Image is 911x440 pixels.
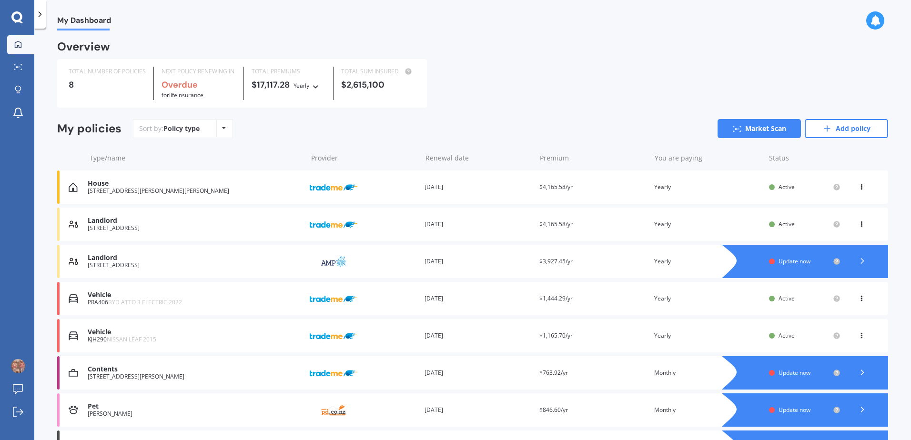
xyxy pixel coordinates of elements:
[425,405,532,415] div: [DATE]
[69,331,78,340] img: Vehicle
[108,298,182,306] span: BYD ATTO 3 ELECTRIC 2022
[539,183,573,191] span: $4,165.58/yr
[539,257,573,265] span: $3,927.45/yr
[88,402,302,410] div: Pet
[779,369,810,377] span: Update now
[57,42,110,51] div: Overview
[425,182,532,192] div: [DATE]
[69,67,146,76] div: TOTAL NUMBER OF POLICIES
[425,368,532,378] div: [DATE]
[425,257,532,266] div: [DATE]
[88,328,302,336] div: Vehicle
[718,119,801,138] a: Market Scan
[294,81,310,90] div: Yearly
[425,220,532,229] div: [DATE]
[654,294,761,303] div: Yearly
[252,80,326,90] div: $17,117.28
[425,153,532,163] div: Renewal date
[654,220,761,229] div: Yearly
[805,119,888,138] a: Add policy
[88,180,302,188] div: House
[69,257,78,266] img: Landlord
[539,331,573,340] span: $1,165.70/yr
[310,252,357,270] img: AMP
[69,182,78,192] img: House
[57,122,121,136] div: My policies
[88,373,302,380] div: [STREET_ADDRESS][PERSON_NAME]
[310,327,357,345] img: Trade Me Insurance
[779,220,795,228] span: Active
[162,67,236,76] div: NEXT POLICY RENEWING IN
[779,257,810,265] span: Update now
[341,67,415,76] div: TOTAL SUM INSURED
[539,220,573,228] span: $4,165.58/yr
[654,405,761,415] div: Monthly
[779,406,810,414] span: Update now
[539,294,573,302] span: $1,444.29/yr
[88,410,302,417] div: [PERSON_NAME]
[655,153,761,163] div: You are paying
[779,294,795,302] span: Active
[11,359,25,373] img: AOh14Gipf9-tD75hJS1AiLX9JqM1rU9KQIXJ9OxGvwtohQ=s96-c
[310,401,357,419] img: PD Insurance NZ
[139,124,200,133] div: Sort by:
[69,294,78,303] img: Vehicle
[88,336,302,343] div: KJH290
[57,16,111,29] span: My Dashboard
[88,291,302,299] div: Vehicle
[310,290,357,308] img: Trade Me Insurance
[88,225,302,231] div: [STREET_ADDRESS]
[88,365,302,373] div: Contents
[162,91,203,99] span: for Life insurance
[90,153,304,163] div: Type/name
[310,178,357,196] img: Trade Me Insurance
[654,257,761,266] div: Yearly
[69,368,78,378] img: Contents
[88,188,302,194] div: [STREET_ADDRESS][PERSON_NAME][PERSON_NAME]
[310,215,357,233] img: Trade Me Insurance
[88,262,302,269] div: [STREET_ADDRESS]
[654,182,761,192] div: Yearly
[88,254,302,262] div: Landlord
[162,79,198,90] b: Overdue
[69,80,146,90] div: 8
[69,220,78,229] img: Landlord
[425,331,532,340] div: [DATE]
[252,67,326,76] div: TOTAL PREMIUMS
[311,153,418,163] div: Provider
[310,364,357,382] img: Trade Me Insurance
[539,406,568,414] span: $846.60/yr
[779,331,795,340] span: Active
[163,124,200,133] div: Policy type
[88,217,302,225] div: Landlord
[769,153,840,163] div: Status
[341,80,415,90] div: $2,615,100
[107,335,156,343] span: NISSAN LEAF 2015
[654,331,761,340] div: Yearly
[540,153,647,163] div: Premium
[779,183,795,191] span: Active
[654,368,761,378] div: Monthly
[425,294,532,303] div: [DATE]
[88,299,302,306] div: PRA406
[539,369,568,377] span: $763.92/yr
[69,405,78,415] img: Pet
